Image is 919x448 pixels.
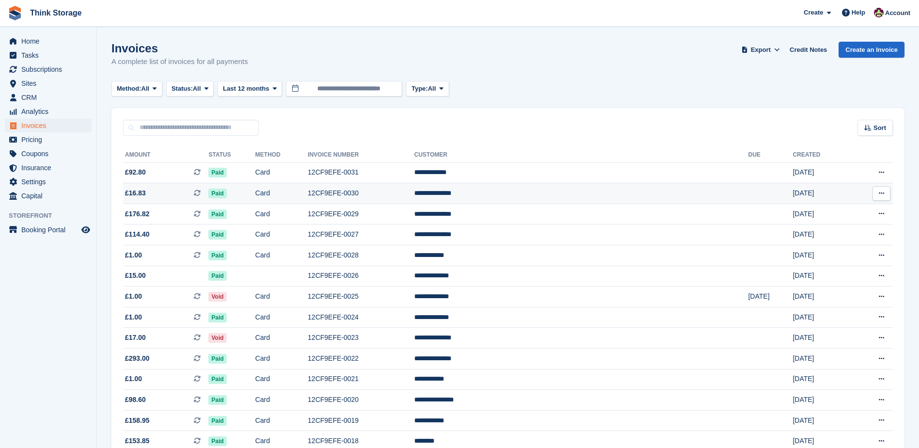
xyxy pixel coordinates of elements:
span: Analytics [21,105,79,118]
td: [DATE] [793,390,850,411]
button: Export [739,42,782,58]
span: Paid [208,374,226,384]
span: Export [751,45,771,55]
span: Paid [208,251,226,260]
td: Card [255,204,308,224]
td: 12CF9EFE-0023 [308,328,414,349]
th: Due [748,147,793,163]
td: 12CF9EFE-0026 [308,266,414,287]
h1: Invoices [111,42,248,55]
td: 12CF9EFE-0022 [308,349,414,369]
td: [DATE] [793,410,850,431]
td: [DATE] [793,287,850,307]
td: 12CF9EFE-0024 [308,307,414,328]
td: 12CF9EFE-0027 [308,224,414,245]
td: Card [255,307,308,328]
a: menu [5,133,92,146]
td: 12CF9EFE-0020 [308,390,414,411]
td: [DATE] [793,224,850,245]
span: Method: [117,84,141,94]
th: Customer [414,147,748,163]
a: menu [5,105,92,118]
span: £16.83 [125,188,146,198]
td: 12CF9EFE-0019 [308,410,414,431]
td: [DATE] [748,287,793,307]
a: Preview store [80,224,92,236]
td: Card [255,183,308,204]
td: Card [255,245,308,266]
span: Status: [171,84,193,94]
td: [DATE] [793,369,850,390]
td: Card [255,369,308,390]
span: Subscriptions [21,63,79,76]
span: £17.00 [125,333,146,343]
span: £158.95 [125,416,150,426]
td: 12CF9EFE-0021 [308,369,414,390]
span: Last 12 months [223,84,269,94]
span: Home [21,34,79,48]
td: [DATE] [793,162,850,183]
th: Method [255,147,308,163]
span: Sites [21,77,79,90]
span: Paid [208,209,226,219]
span: Void [208,292,226,302]
span: Paid [208,416,226,426]
td: Card [255,287,308,307]
span: Create [804,8,823,17]
span: Account [885,8,910,18]
td: 12CF9EFE-0025 [308,287,414,307]
td: Card [255,390,308,411]
th: Created [793,147,850,163]
span: Sort [873,123,886,133]
td: [DATE] [793,245,850,266]
span: £114.40 [125,229,150,240]
span: Settings [21,175,79,189]
a: menu [5,77,92,90]
span: £293.00 [125,353,150,364]
span: Invoices [21,119,79,132]
span: Paid [208,230,226,240]
a: Credit Notes [786,42,831,58]
button: Method: All [111,81,162,97]
span: Tasks [21,48,79,62]
span: £1.00 [125,291,142,302]
td: Card [255,224,308,245]
th: Amount [123,147,208,163]
span: CRM [21,91,79,104]
a: menu [5,161,92,175]
span: £176.82 [125,209,150,219]
span: £1.00 [125,374,142,384]
span: Capital [21,189,79,203]
span: £98.60 [125,395,146,405]
td: 12CF9EFE-0030 [308,183,414,204]
a: Create an Invoice [839,42,904,58]
a: menu [5,91,92,104]
td: [DATE] [793,183,850,204]
a: menu [5,119,92,132]
span: Booking Portal [21,223,79,237]
span: £1.00 [125,250,142,260]
td: [DATE] [793,307,850,328]
span: Paid [208,189,226,198]
td: 12CF9EFE-0031 [308,162,414,183]
span: Coupons [21,147,79,160]
span: Storefront [9,211,96,221]
td: [DATE] [793,204,850,224]
td: [DATE] [793,328,850,349]
span: Help [852,8,865,17]
span: All [193,84,201,94]
a: menu [5,147,92,160]
span: Pricing [21,133,79,146]
button: Status: All [166,81,214,97]
td: 12CF9EFE-0029 [308,204,414,224]
span: All [141,84,150,94]
td: 12CF9EFE-0028 [308,245,414,266]
a: menu [5,34,92,48]
a: menu [5,189,92,203]
th: Invoice Number [308,147,414,163]
span: £15.00 [125,271,146,281]
a: menu [5,223,92,237]
p: A complete list of invoices for all payments [111,56,248,67]
span: Paid [208,354,226,364]
span: Paid [208,271,226,281]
